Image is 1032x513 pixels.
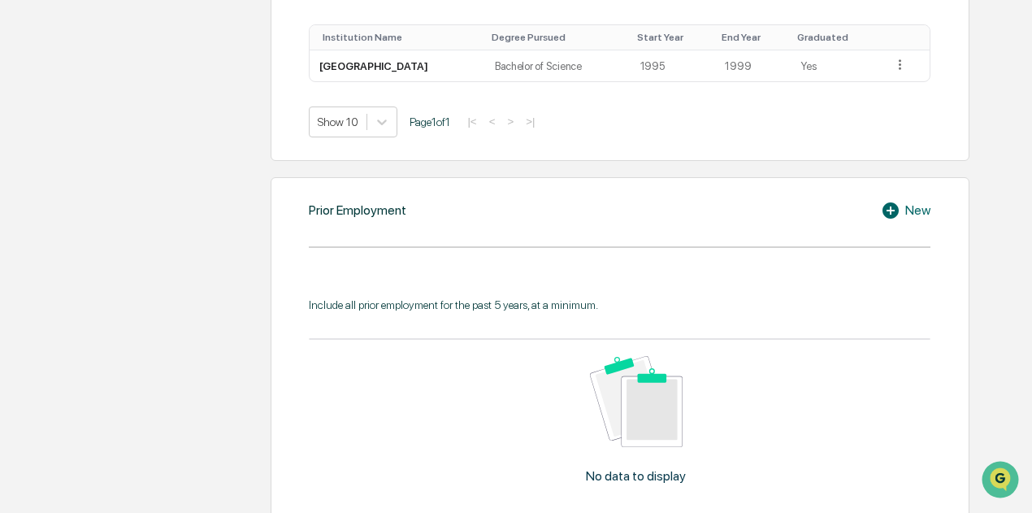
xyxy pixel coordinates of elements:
span: Preclearance [33,204,105,220]
input: Clear [42,73,268,90]
button: >| [521,115,540,128]
div: Toggle SortBy [722,32,784,43]
img: 1746055101610-c473b297-6a78-478c-a979-82029cc54cd1 [16,124,46,153]
span: Pylon [162,275,197,287]
div: 🔎 [16,237,29,250]
div: 🖐️ [16,206,29,219]
img: No data [590,356,683,447]
div: We're available if you need us! [55,140,206,153]
span: Page 1 of 1 [410,115,450,128]
a: Powered byPylon [115,274,197,287]
div: Toggle SortBy [492,32,624,43]
a: 🗄️Attestations [111,198,208,227]
p: No data to display [586,468,686,484]
td: 1995 [631,50,716,81]
div: 🗄️ [118,206,131,219]
div: Include all prior employment for the past 5 years, at a minimum. [309,298,930,311]
td: [GEOGRAPHIC_DATA] [310,50,484,81]
iframe: Open customer support [980,459,1024,503]
div: Prior Employment [309,202,406,218]
div: Toggle SortBy [637,32,709,43]
td: Bachelor of Science [485,50,631,81]
button: < [484,115,501,128]
a: 🖐️Preclearance [10,198,111,227]
button: > [502,115,518,128]
div: New [881,201,930,220]
span: Attestations [134,204,202,220]
div: Toggle SortBy [797,32,876,43]
td: Yes [791,50,882,81]
div: Toggle SortBy [323,32,478,43]
p: How can we help? [16,33,296,59]
a: 🔎Data Lookup [10,228,109,258]
button: |< [462,115,481,128]
div: Toggle SortBy [895,32,923,43]
span: Data Lookup [33,235,102,251]
div: Start new chat [55,124,267,140]
td: 1999 [715,50,791,81]
button: Start new chat [276,128,296,148]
